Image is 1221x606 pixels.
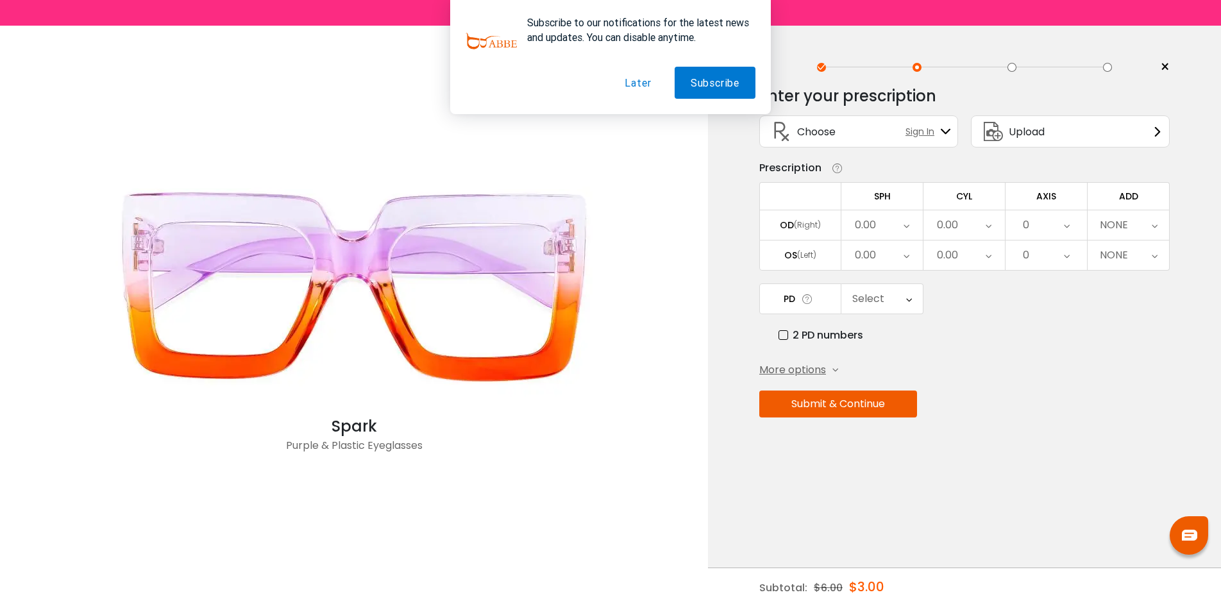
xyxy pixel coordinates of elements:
[937,242,958,268] div: 0.00
[609,67,667,99] button: Later
[797,124,836,140] span: Choose
[849,568,884,605] div: $3.00
[1023,242,1029,268] div: 0
[1182,530,1197,541] img: chat
[759,391,917,417] button: Submit & Continue
[517,15,755,45] div: Subscribe to our notifications for the latest news and updates. You can disable anytime.
[97,438,610,464] div: Purple & Plastic Eyeglasses
[779,327,863,343] label: 2 PD numbers
[855,212,876,238] div: 0.00
[905,125,941,139] span: Sign In
[937,212,958,238] div: 0.00
[784,249,797,261] div: OS
[97,415,610,438] div: Spark
[841,182,923,210] td: SPH
[1009,124,1045,140] span: Upload
[759,160,821,176] div: Prescription
[780,219,794,231] div: OD
[1088,182,1170,210] td: ADD
[1006,182,1088,210] td: AXIS
[1100,242,1128,268] div: NONE
[1100,212,1128,238] div: NONE
[1023,212,1029,238] div: 0
[466,15,517,67] img: notification icon
[97,158,610,415] img: Purple Spark - Plastic Eyeglasses
[759,362,826,378] span: More options
[923,182,1006,210] td: CYL
[794,219,821,231] div: (Right)
[855,242,876,268] div: 0.00
[797,249,816,261] div: (Left)
[852,286,884,312] div: Select
[675,67,755,99] button: Subscribe
[759,283,841,314] td: PD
